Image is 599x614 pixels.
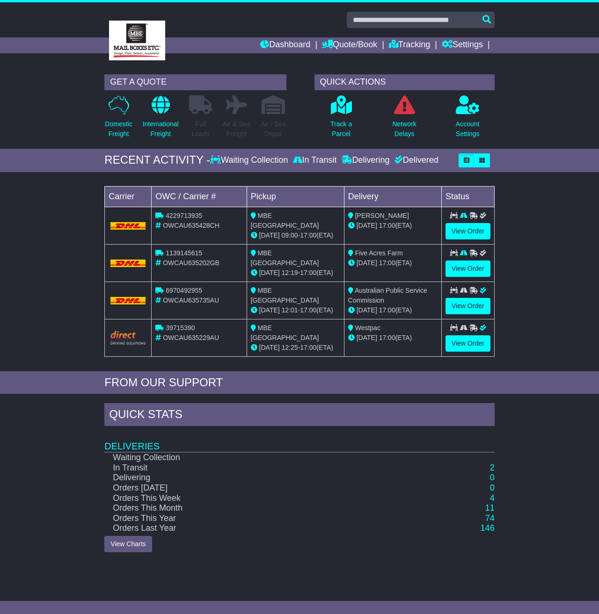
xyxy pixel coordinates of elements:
span: MBE [GEOGRAPHIC_DATA] [251,287,319,304]
td: Status [441,186,494,207]
span: 17:00 [300,344,316,351]
span: 4229713935 [166,212,202,219]
p: Full Loads [189,119,212,139]
span: 17:00 [300,231,316,239]
td: Pickup [247,186,344,207]
a: 74 [485,513,495,523]
span: [DATE] [357,334,377,341]
span: Westpac [355,324,380,332]
img: DHL.png [110,222,146,230]
span: Australian Public Service Commission [348,287,427,304]
div: FROM OUR SUPPORT [104,376,494,390]
td: OWC / Carrier # [152,186,247,207]
td: Waiting Collection [104,452,407,463]
span: OWCAU635735AU [163,296,219,304]
a: 2 [490,463,495,472]
td: Orders Last Year [104,523,407,534]
a: 0 [490,473,495,482]
span: 6970492955 [166,287,202,294]
a: 0 [490,483,495,492]
span: [DATE] [357,222,377,229]
div: GET A QUOTE [104,74,286,90]
td: Carrier [105,186,152,207]
span: 39715390 [166,324,195,332]
td: In Transit [104,463,407,473]
span: [DATE] [357,306,377,314]
td: Delivering [104,473,407,483]
p: International Freight [143,119,179,139]
span: [DATE] [259,306,280,314]
div: (ETA) [348,333,438,343]
td: Orders This Month [104,503,407,513]
span: 17:00 [379,259,395,267]
p: Network Delays [392,119,416,139]
span: 12:19 [282,269,298,276]
td: Orders This Week [104,493,407,504]
a: Settings [442,37,483,53]
div: QUICK ACTIONS [314,74,495,90]
p: Domestic Freight [105,119,132,139]
span: MBE [GEOGRAPHIC_DATA] [251,212,319,229]
a: View Order [446,298,490,314]
td: Delivery [344,186,441,207]
div: (ETA) [348,305,438,315]
a: View Order [446,223,490,239]
img: DHL.png [110,297,146,304]
p: Account Settings [456,119,480,139]
span: OWCAU635229AU [163,334,219,341]
div: - (ETA) [251,268,340,278]
a: 11 [485,503,495,513]
a: DomesticFreight [104,95,132,144]
img: DHL.png [110,260,146,267]
a: Track aParcel [330,95,352,144]
span: MBE [GEOGRAPHIC_DATA] [251,249,319,267]
a: NetworkDelays [392,95,416,144]
div: Delivered [392,155,438,166]
a: View Order [446,260,490,277]
a: InternationalFreight [142,95,179,144]
div: RECENT ACTIVITY - [104,153,210,167]
div: In Transit [291,155,339,166]
span: 17:00 [300,269,316,276]
a: Tracking [389,37,430,53]
a: 4 [490,493,495,503]
td: Orders [DATE] [104,483,407,493]
span: [PERSON_NAME] [355,212,409,219]
span: OWCAU635428CH [163,222,219,229]
span: Five Acres Farm [355,249,403,257]
span: [DATE] [357,259,377,267]
span: 17:00 [379,306,395,314]
p: Track a Parcel [330,119,352,139]
span: MBE [GEOGRAPHIC_DATA] [251,324,319,341]
span: OWCAU635202GB [163,259,219,267]
span: [DATE] [259,269,280,276]
div: Delivering [339,155,392,166]
a: 146 [481,523,495,533]
div: - (ETA) [251,305,340,315]
a: Quote/Book [322,37,377,53]
a: View Order [446,335,490,352]
a: Dashboard [260,37,310,53]
span: 09:00 [282,231,298,239]
div: (ETA) [348,258,438,268]
span: [DATE] [259,231,280,239]
div: - (ETA) [251,343,340,353]
a: View Charts [104,536,152,552]
span: 17:00 [300,306,316,314]
img: Direct.png [110,331,146,345]
p: Air & Sea Freight [223,119,250,139]
span: 12:01 [282,306,298,314]
td: Orders This Year [104,513,407,524]
p: Air / Sea Depot [261,119,286,139]
span: 17:00 [379,222,395,229]
span: [DATE] [259,344,280,351]
div: (ETA) [348,221,438,231]
span: 17:00 [379,334,395,341]
a: AccountSettings [455,95,480,144]
div: Quick Stats [104,403,494,428]
div: Waiting Collection [210,155,290,166]
td: Deliveries [104,428,494,452]
span: 1139145615 [166,249,202,257]
span: 12:25 [282,344,298,351]
div: - (ETA) [251,231,340,240]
